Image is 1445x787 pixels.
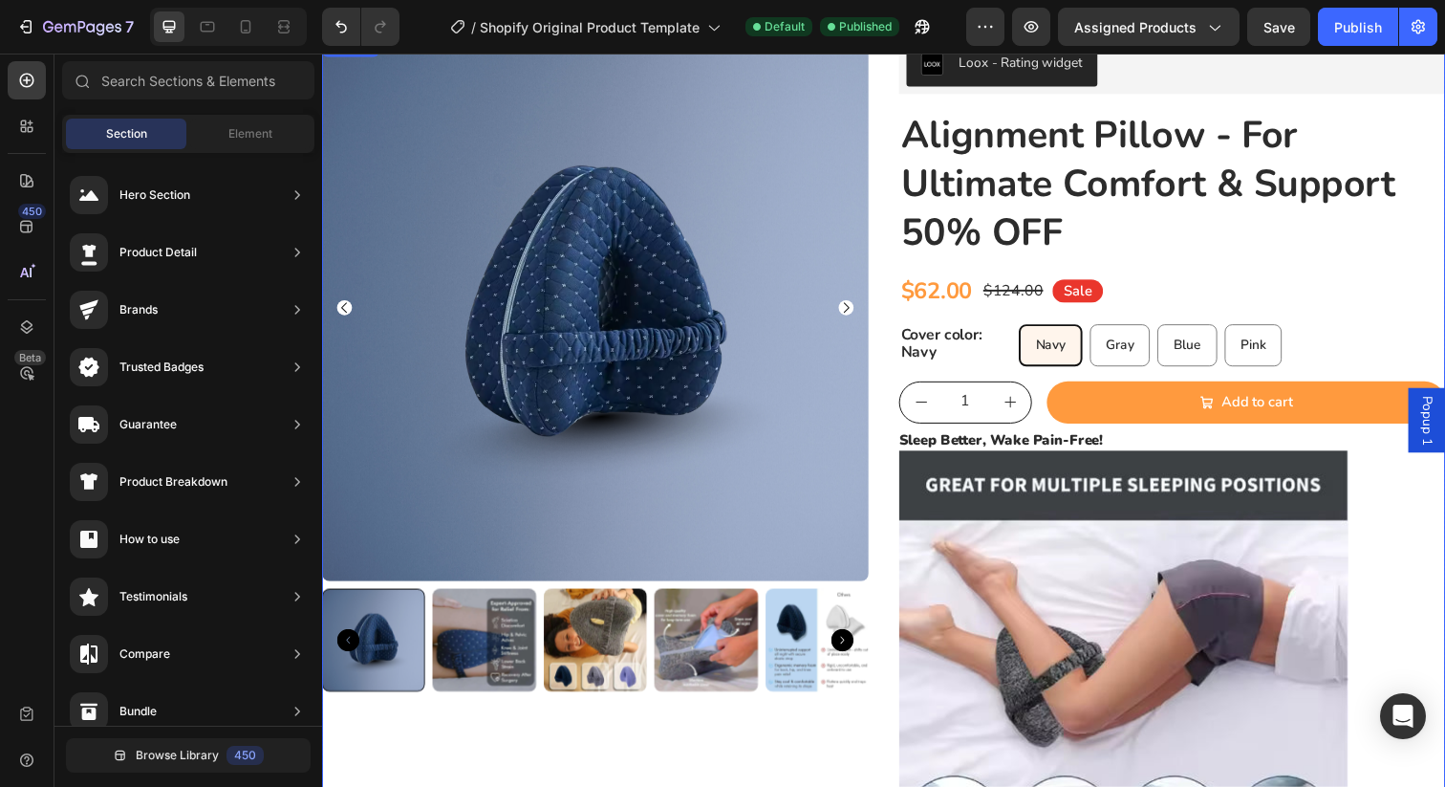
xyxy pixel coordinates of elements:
input: quantity [633,336,680,377]
p: Sale [757,232,786,252]
button: Carousel Back Arrow [15,251,31,267]
div: Guarantee [119,415,177,434]
div: Publish [1334,17,1382,37]
button: Save [1247,8,1310,46]
div: Beta [14,350,46,365]
h2: Alignment Pillow - For Ultimate Comfort & Support 50% OFF [589,56,1147,209]
button: Assigned Products [1058,8,1240,46]
span: Published [839,18,892,35]
div: Bundle [119,702,157,721]
button: decrement [590,336,633,377]
div: $124.00 [673,231,738,253]
button: Browse Library450 [66,738,311,773]
button: increment [680,336,723,377]
input: Search Sections & Elements [62,61,314,99]
span: Save [1263,19,1295,35]
div: Undo/Redo [322,8,399,46]
button: Carousel Next Arrow [528,251,543,267]
div: Trusted Badges [119,358,204,377]
div: Open Intercom Messenger [1380,693,1426,739]
span: Section [106,125,147,142]
div: 450 [226,746,264,765]
span: Element [228,125,272,142]
button: Publish [1318,8,1398,46]
legend: Cover color: Navy [589,276,703,317]
div: Hero Section [119,186,190,205]
span: Assigned Products [1074,17,1197,37]
div: Testimonials [119,587,187,606]
span: Pink [938,288,963,306]
span: Browse Library [136,747,219,764]
span: Blue [869,288,897,306]
button: Carousel Next Arrow [520,587,543,610]
div: 450 [18,204,46,219]
button: 7 [8,8,142,46]
span: Shopify Original Product Template [480,17,700,37]
div: How to use [119,530,180,549]
button: Add to cart [740,335,1147,378]
div: Brands [119,300,158,319]
div: $62.00 [589,225,665,261]
iframe: To enrich screen reader interactions, please activate Accessibility in Grammarly extension settings [322,54,1445,787]
span: / [471,17,476,37]
span: Gray [800,288,829,306]
div: Product Breakdown [119,472,227,492]
div: Add to cart [918,346,991,366]
span: Popup 1 [1118,349,1137,400]
p: 7 [125,15,134,38]
div: Compare [119,645,170,664]
strong: Sleep Better, Wake Pain-Free! [589,385,797,404]
div: Product Detail [119,243,197,262]
button: Carousel Back Arrow [15,587,38,610]
span: Navy [728,288,759,306]
span: Default [765,18,805,35]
